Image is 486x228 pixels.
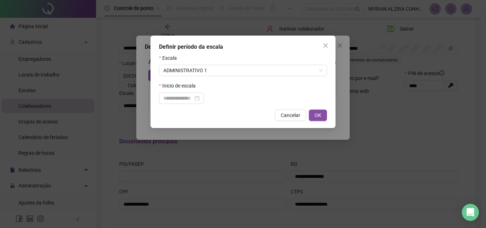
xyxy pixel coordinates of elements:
[281,111,300,119] span: Cancelar
[320,40,331,51] button: Close
[159,82,200,90] label: Inicio de escala
[315,111,321,119] span: OK
[163,65,323,76] span: ADMINISTRATIVO 1
[323,43,328,48] span: close
[275,110,306,121] button: Cancelar
[309,110,327,121] button: OK
[159,43,327,51] div: Definir período da escala
[462,204,479,221] div: Open Intercom Messenger
[159,54,181,62] label: Escala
